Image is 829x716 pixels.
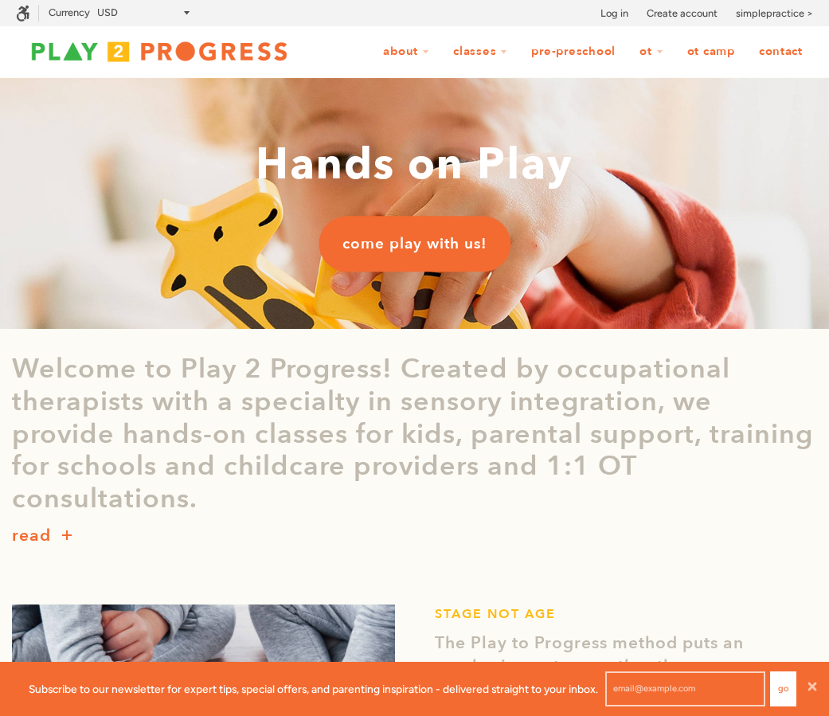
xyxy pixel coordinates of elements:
span: come play with us! [342,233,487,254]
img: Play2Progress logo [16,36,303,68]
a: Log in [600,6,628,22]
a: simplepractice > [736,6,813,22]
h1: STAGE NOT AGE [435,604,818,624]
a: come play with us! [319,216,510,272]
p: The Play to Progress method puts an emphasis on stage, rather than age. [435,632,818,679]
input: email@example.com [605,671,765,706]
a: Classes [443,37,518,67]
p: Welcome to Play 2 Progress! Created by occupational therapists with a specialty in sensory integr... [12,353,817,515]
p: Subscribe to our newsletter for expert tips, special offers, and parenting inspiration - delivere... [29,680,598,698]
a: OT [629,37,674,67]
a: Pre-Preschool [521,37,626,67]
a: OT Camp [677,37,745,67]
label: Currency [49,6,90,18]
a: Contact [749,37,813,67]
button: Go [770,671,796,706]
a: About [373,37,440,67]
a: Create account [647,6,718,22]
p: read [12,523,51,549]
